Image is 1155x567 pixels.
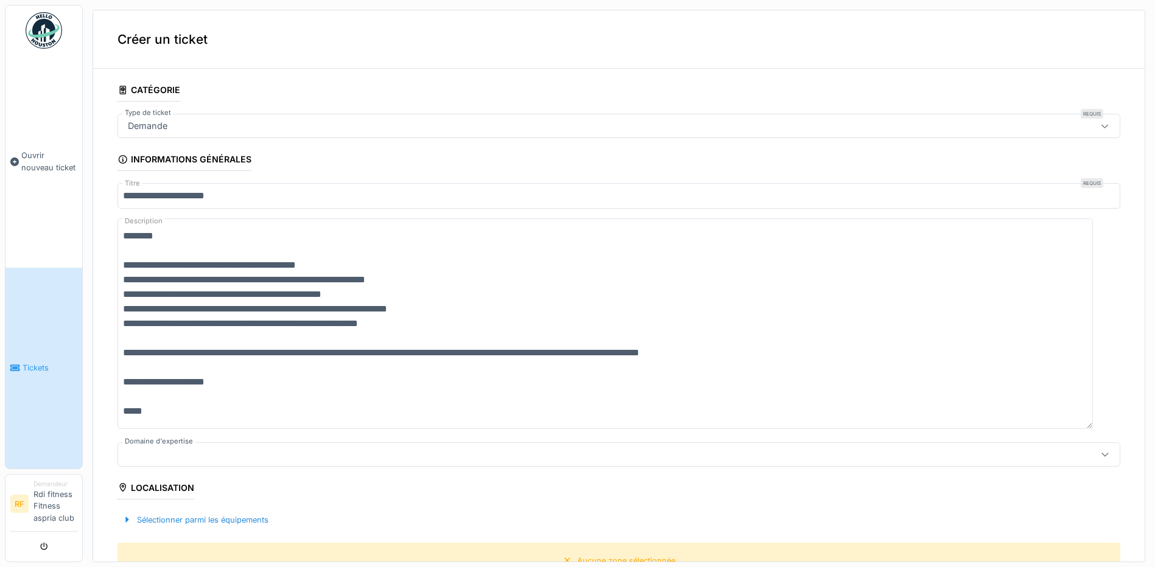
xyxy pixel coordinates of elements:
[5,55,82,268] a: Ouvrir nouveau ticket
[33,479,77,489] div: Demandeur
[33,479,77,529] li: Rdi fitness Fitness aspria club
[93,10,1145,69] div: Créer un ticket
[26,12,62,49] img: Badge_color-CXgf-gQk.svg
[21,150,77,173] span: Ouvrir nouveau ticket
[122,214,165,229] label: Description
[118,479,194,499] div: Localisation
[118,150,251,171] div: Informations générales
[10,495,29,513] li: RF
[10,479,77,532] a: RF DemandeurRdi fitness Fitness aspria club
[118,512,273,528] div: Sélectionner parmi les équipements
[122,436,195,447] label: Domaine d'expertise
[1081,109,1103,119] div: Requis
[123,119,172,133] div: Demande
[5,268,82,468] a: Tickets
[118,81,180,102] div: Catégorie
[1081,178,1103,188] div: Requis
[577,555,675,566] div: Aucune zone sélectionnée
[122,108,174,118] label: Type de ticket
[23,362,77,374] span: Tickets
[122,178,142,189] label: Titre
